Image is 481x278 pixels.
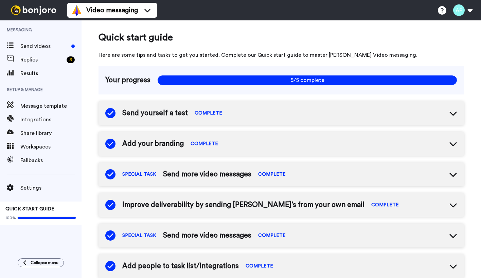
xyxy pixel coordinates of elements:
span: Send videos [20,42,69,50]
div: 3 [67,56,75,63]
span: Collapse menu [31,260,58,265]
span: Results [20,69,82,77]
span: COMPLETE [191,140,218,147]
span: Workspaces [20,143,82,151]
button: Collapse menu [18,258,64,267]
span: Improve deliverability by sending [PERSON_NAME]’s from your own email [122,200,364,210]
span: Here are some tips and tasks to get you started. Complete our Quick start guide to master [PERSON... [99,51,464,59]
span: Message template [20,102,82,110]
span: 100% [5,215,16,221]
span: COMPLETE [258,171,286,178]
span: Send yourself a test [122,108,188,118]
span: 5/5 complete [157,75,457,85]
span: COMPLETE [258,232,286,239]
span: Send more video messages [163,230,251,241]
span: Settings [20,184,82,192]
span: COMPLETE [246,263,273,270]
span: Your progress [105,75,150,85]
span: Integrations [20,116,82,124]
span: Share library [20,129,82,137]
span: Quick start guide [99,31,464,44]
span: Fallbacks [20,156,82,164]
img: vm-color.svg [71,5,82,16]
span: COMPLETE [195,110,222,117]
span: Add people to task list/Integrations [122,261,239,271]
span: Replies [20,56,64,64]
span: SPECIAL TASK [122,171,156,178]
span: QUICK START GUIDE [5,207,54,211]
span: Send more video messages [163,169,251,179]
span: Add your branding [122,139,184,149]
span: Video messaging [86,5,138,15]
img: bj-logo-header-white.svg [8,5,59,15]
span: COMPLETE [371,202,399,208]
span: SPECIAL TASK [122,232,156,239]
